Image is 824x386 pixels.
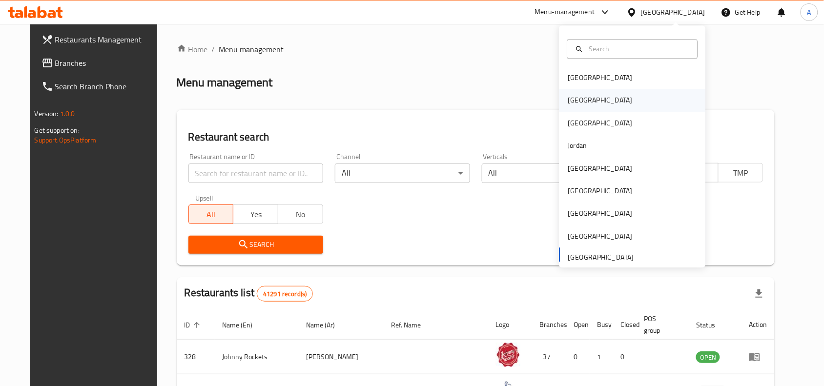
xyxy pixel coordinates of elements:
[35,124,80,137] span: Get support on:
[282,207,319,222] span: No
[188,163,323,183] input: Search for restaurant name or ID..
[590,310,613,340] th: Busy
[55,81,160,92] span: Search Branch Phone
[215,340,299,374] td: Johnny Rockets
[34,75,167,98] a: Search Branch Phone
[177,75,273,90] h2: Menu management
[223,319,266,331] span: Name (En)
[488,310,532,340] th: Logo
[219,43,284,55] span: Menu management
[566,340,590,374] td: 0
[590,340,613,374] td: 1
[568,95,633,106] div: [GEOGRAPHIC_DATA]
[177,43,208,55] a: Home
[55,34,160,45] span: Restaurants Management
[718,163,763,183] button: TMP
[532,340,566,374] td: 37
[613,310,637,340] th: Closed
[749,351,767,363] div: Menu
[585,43,692,54] input: Search
[196,239,315,251] span: Search
[35,134,97,146] a: Support.OpsPlatform
[532,310,566,340] th: Branches
[298,340,383,374] td: [PERSON_NAME]
[722,166,760,180] span: TMP
[34,51,167,75] a: Branches
[568,208,633,219] div: [GEOGRAPHIC_DATA]
[193,207,230,222] span: All
[568,163,633,174] div: [GEOGRAPHIC_DATA]
[335,163,470,183] div: All
[641,7,705,18] div: [GEOGRAPHIC_DATA]
[257,289,312,299] span: 41291 record(s)
[696,352,720,363] span: OPEN
[212,43,215,55] li: /
[55,57,160,69] span: Branches
[257,286,313,302] div: Total records count
[188,236,323,254] button: Search
[568,118,633,128] div: [GEOGRAPHIC_DATA]
[568,186,633,197] div: [GEOGRAPHIC_DATA]
[535,6,595,18] div: Menu-management
[807,7,811,18] span: A
[60,107,75,120] span: 1.0.0
[233,204,278,224] button: Yes
[747,282,771,305] div: Export file
[566,310,590,340] th: Open
[613,340,637,374] td: 0
[278,204,323,224] button: No
[185,319,203,331] span: ID
[188,130,763,144] h2: Restaurant search
[185,285,313,302] h2: Restaurants list
[306,319,348,331] span: Name (Ar)
[34,28,167,51] a: Restaurants Management
[568,141,587,151] div: Jordan
[741,310,775,340] th: Action
[644,313,677,336] span: POS group
[568,231,633,242] div: [GEOGRAPHIC_DATA]
[391,319,433,331] span: Ref. Name
[696,319,728,331] span: Status
[496,343,520,367] img: Johnny Rockets
[482,163,617,183] div: All
[35,107,59,120] span: Version:
[177,340,215,374] td: 328
[188,204,234,224] button: All
[195,195,213,202] label: Upsell
[177,43,775,55] nav: breadcrumb
[237,207,274,222] span: Yes
[568,73,633,83] div: [GEOGRAPHIC_DATA]
[696,351,720,363] div: OPEN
